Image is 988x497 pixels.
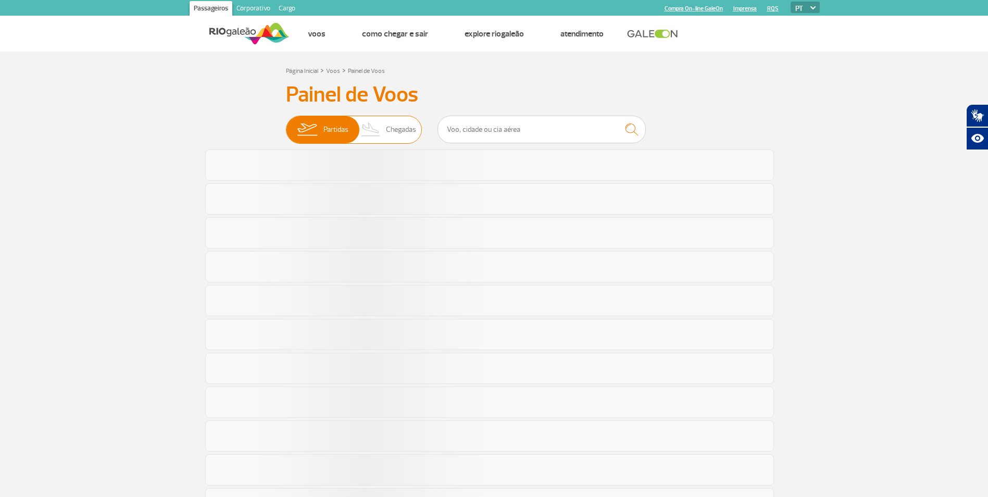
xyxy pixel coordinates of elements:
a: RQS [767,5,779,12]
button: Abrir recursos assistivos. [966,127,988,150]
a: Explore RIOgaleão [465,29,524,39]
a: Voos [326,67,340,75]
img: slider-embarque [291,116,323,143]
h3: Painel de Voos [286,82,703,108]
a: Como chegar e sair [362,29,428,39]
a: Página Inicial [286,67,318,75]
a: Cargo [274,1,299,18]
a: Passageiros [190,1,232,18]
div: Plugin de acessibilidade da Hand Talk. [966,104,988,150]
a: Atendimento [560,29,604,39]
a: Compra On-line GaleOn [665,5,723,12]
a: > [320,64,324,76]
span: Partidas [323,116,348,143]
input: Voo, cidade ou cia aérea [437,116,646,143]
a: Imprensa [733,5,757,12]
a: Painel de Voos [348,67,385,75]
span: Chegadas [386,116,416,143]
img: slider-desembarque [356,116,386,143]
a: Corporativo [232,1,274,18]
a: Voos [308,29,326,39]
button: Abrir tradutor de língua de sinais. [966,104,988,127]
a: > [342,64,346,76]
